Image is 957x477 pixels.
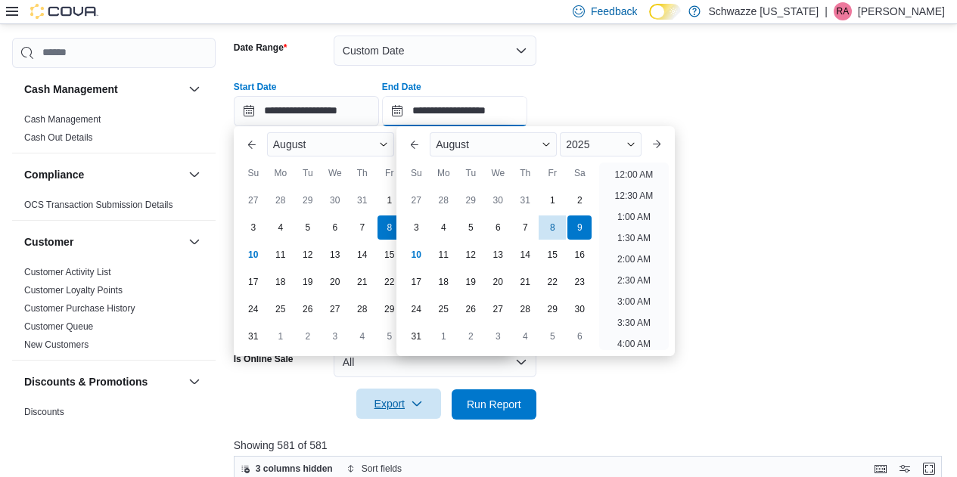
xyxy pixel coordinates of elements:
div: day-15 [378,243,402,267]
div: Button. Open the month selector. August is currently selected. [267,132,394,156]
ul: Time [599,163,668,350]
div: day-10 [404,243,428,267]
div: Fr [540,161,564,185]
h3: Cash Management [24,82,118,97]
div: day-5 [540,324,564,348]
div: day-30 [567,297,592,321]
div: day-20 [323,270,347,294]
div: Tu [458,161,483,185]
label: End Date [382,81,421,93]
span: Feedback [591,4,637,19]
a: OCS Transaction Submission Details [24,200,173,210]
div: day-31 [241,324,266,348]
div: day-5 [296,215,320,240]
div: day-2 [458,324,483,348]
div: Ryan Alexzander Broome [834,2,852,20]
div: day-14 [350,243,374,267]
div: day-29 [378,297,402,321]
div: day-17 [241,270,266,294]
div: day-18 [431,270,455,294]
div: day-24 [241,297,266,321]
div: day-27 [404,188,428,212]
div: day-11 [269,243,293,267]
p: | [825,2,828,20]
span: Sort fields [362,463,402,475]
div: day-27 [486,297,510,321]
div: day-8 [540,215,564,240]
button: Cash Management [185,80,204,98]
div: day-6 [567,324,592,348]
button: Discounts & Promotions [24,374,182,389]
div: day-25 [269,297,293,321]
div: Su [404,161,428,185]
li: 2:30 AM [611,271,657,290]
a: Cash Management [24,114,101,125]
label: Date Range [234,42,287,54]
div: Su [241,161,266,185]
span: New Customers [24,339,89,351]
li: 3:00 AM [611,293,657,311]
li: 1:30 AM [611,229,657,247]
img: Cova [30,4,98,19]
div: day-29 [296,188,320,212]
div: day-17 [404,270,428,294]
input: Press the down key to enter a popover containing a calendar. Press the escape key to close the po... [382,96,527,126]
div: Discounts & Promotions [12,403,216,463]
div: day-29 [540,297,564,321]
span: August [273,138,306,150]
div: day-13 [486,243,510,267]
li: 1:00 AM [611,208,657,226]
a: Customer Purchase History [24,303,135,314]
div: day-22 [378,270,402,294]
div: day-31 [513,188,537,212]
button: Previous Month [240,132,264,156]
span: Customer Purchase History [24,302,135,314]
button: All [334,347,536,377]
div: Cash Management [12,110,216,153]
a: Customer Queue [24,321,93,332]
div: day-25 [431,297,455,321]
div: Tu [296,161,320,185]
div: day-9 [567,215,592,240]
div: day-13 [323,243,347,267]
span: 2025 [566,138,589,150]
div: day-21 [513,270,537,294]
div: Compliance [12,196,216,220]
div: day-3 [486,324,510,348]
div: day-14 [513,243,537,267]
div: Fr [378,161,402,185]
div: day-31 [404,324,428,348]
div: day-4 [431,215,455,240]
div: day-4 [513,324,537,348]
h3: Compliance [24,167,84,182]
button: Compliance [24,167,182,182]
div: day-5 [378,324,402,348]
div: day-7 [350,215,374,240]
input: Press the down key to enter a popover containing a calendar. Press the escape key to close the po... [234,96,379,126]
button: Run Report [452,389,536,420]
div: day-26 [296,297,320,321]
div: day-6 [486,215,510,240]
span: Export [365,389,432,419]
div: day-1 [431,324,455,348]
div: day-23 [567,270,592,294]
div: day-31 [350,188,374,212]
div: day-20 [486,270,510,294]
span: Customer Queue [24,321,93,333]
h3: Discounts & Promotions [24,374,148,389]
div: day-3 [323,324,347,348]
a: Discounts [24,407,64,417]
div: day-28 [269,188,293,212]
div: Th [350,161,374,185]
button: Compliance [185,166,204,184]
div: day-12 [296,243,320,267]
span: Cash Management [24,113,101,125]
div: day-8 [378,215,402,240]
div: day-5 [458,215,483,240]
a: Customer Loyalty Points [24,285,123,296]
div: Mo [431,161,455,185]
button: Previous Month [402,132,427,156]
div: day-28 [350,297,374,321]
div: day-3 [404,215,428,240]
p: Showing 581 of 581 [234,438,949,453]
